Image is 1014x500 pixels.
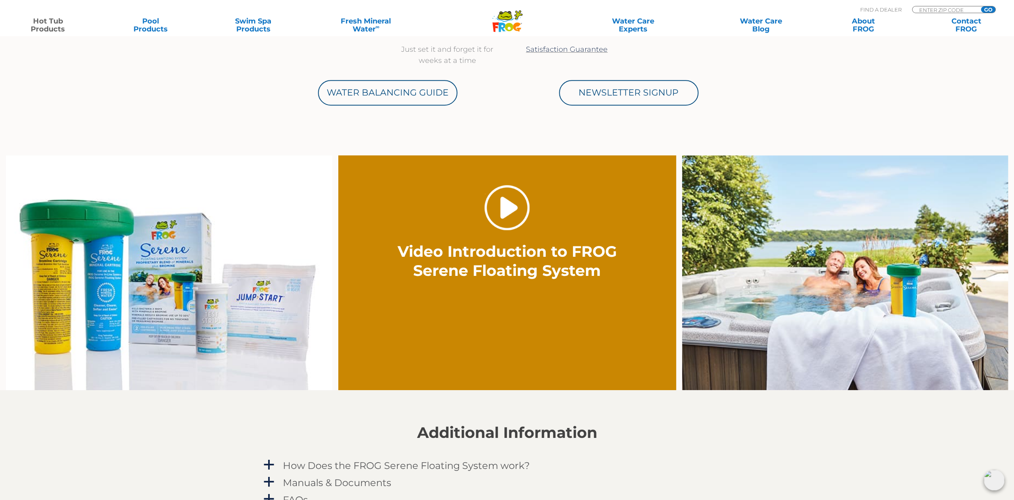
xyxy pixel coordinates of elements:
a: Hot TubProducts [8,17,88,33]
a: Play Video [484,185,530,230]
h2: Video Introduction to FROG Serene Floating System [389,242,626,280]
img: serene-family [6,155,332,391]
span: a [263,476,275,488]
a: a Manuals & Documents [262,475,752,490]
span: a [263,459,275,471]
a: Newsletter Signup [559,80,698,105]
h2: Additional Information [262,424,752,441]
a: ContactFROG [926,17,1006,33]
p: Just set it and forget it for weeks at a time [396,44,499,66]
a: Water CareBlog [721,17,800,33]
a: Water Balancing Guide [318,80,457,105]
a: Water CareExperts [568,17,698,33]
p: Find A Dealer [860,6,902,13]
h4: How Does the FROG Serene Floating System work? [283,460,530,471]
h4: Manuals & Documents [283,477,391,488]
sup: ∞ [375,23,379,30]
img: openIcon [984,470,1004,490]
a: PoolProducts [111,17,190,33]
input: GO [981,6,995,13]
img: serene-floater-hottub [682,155,1008,391]
a: Swim SpaProducts [213,17,293,33]
input: Zip Code Form [918,6,972,13]
a: AboutFROG [824,17,903,33]
a: a How Does the FROG Serene Floating System work? [262,458,752,473]
a: Satisfaction Guarantee [526,45,608,54]
a: Fresh MineralWater∞ [316,17,416,33]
